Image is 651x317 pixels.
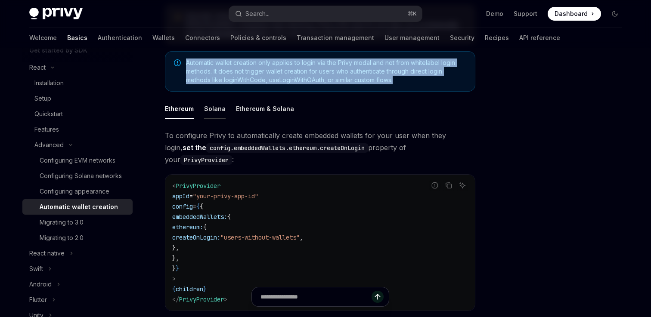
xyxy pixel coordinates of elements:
[22,277,133,292] button: Toggle Android section
[22,246,133,261] button: Toggle React native section
[34,140,64,150] div: Advanced
[22,230,133,246] a: Migrating to 2.0
[227,213,231,221] span: {
[67,28,87,48] a: Basics
[22,60,133,75] button: Toggle React section
[514,9,537,18] a: Support
[172,275,176,283] span: >
[165,98,194,119] div: Ethereum
[519,28,560,48] a: API reference
[189,192,193,200] span: =
[196,203,200,210] span: {
[29,248,65,259] div: React native
[172,265,176,272] span: }
[40,217,84,228] div: Migrating to 3.0
[200,203,203,210] span: {
[204,98,226,119] div: Solana
[172,182,176,190] span: <
[172,213,227,221] span: embeddedWallets:
[152,28,175,48] a: Wallets
[450,28,474,48] a: Security
[40,233,84,243] div: Migrating to 2.0
[297,28,374,48] a: Transaction management
[22,75,133,91] a: Installation
[206,143,368,153] code: config.embeddedWallets.ethereum.createOnLogin
[40,171,122,181] div: Configuring Solana networks
[172,234,220,241] span: createOnLogin:
[22,91,133,106] a: Setup
[203,223,207,231] span: {
[40,186,109,197] div: Configuring appearance
[172,203,193,210] span: config
[186,58,466,84] span: Automatic wallet creation only applies to login via the Privy modal and not from whitelabel login...
[172,254,179,262] span: },
[29,8,83,20] img: dark logo
[22,199,133,215] a: Automatic wallet creation
[486,9,503,18] a: Demo
[230,28,286,48] a: Policies & controls
[485,28,509,48] a: Recipes
[22,292,133,308] button: Toggle Flutter section
[229,6,422,22] button: Open search
[165,129,475,166] span: To configure Privy to automatically create embedded wallets for your user when they login, proper...
[372,291,384,303] button: Send message
[172,244,179,252] span: },
[29,279,52,289] div: Android
[22,184,133,199] a: Configuring appearance
[22,106,133,122] a: Quickstart
[172,192,189,200] span: appId
[555,9,588,18] span: Dashboard
[183,143,368,152] strong: set the
[22,168,133,184] a: Configuring Solana networks
[176,265,179,272] span: }
[172,223,203,231] span: ethereum:
[300,234,303,241] span: ,
[384,28,440,48] a: User management
[245,9,270,19] div: Search...
[193,203,196,210] span: =
[29,62,46,73] div: React
[176,182,220,190] span: PrivyProvider
[443,180,454,191] button: Copy the contents from the code block
[174,59,181,66] svg: Note
[220,234,300,241] span: "users-without-wallets"
[185,28,220,48] a: Connectors
[236,98,294,119] div: Ethereum & Solana
[22,215,133,230] a: Migrating to 3.0
[34,78,64,88] div: Installation
[608,7,622,21] button: Toggle dark mode
[408,10,417,17] span: ⌘ K
[180,155,232,165] code: PrivyProvider
[29,264,43,274] div: Swift
[34,109,63,119] div: Quickstart
[457,180,468,191] button: Ask AI
[98,28,142,48] a: Authentication
[40,155,115,166] div: Configuring EVM networks
[22,122,133,137] a: Features
[22,137,133,153] button: Toggle Advanced section
[260,287,372,306] input: Ask a question...
[40,202,118,212] div: Automatic wallet creation
[22,153,133,168] a: Configuring EVM networks
[429,180,440,191] button: Report incorrect code
[29,295,47,305] div: Flutter
[29,28,57,48] a: Welcome
[548,7,601,21] a: Dashboard
[34,93,51,104] div: Setup
[22,261,133,277] button: Toggle Swift section
[34,124,59,135] div: Features
[193,192,258,200] span: "your-privy-app-id"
